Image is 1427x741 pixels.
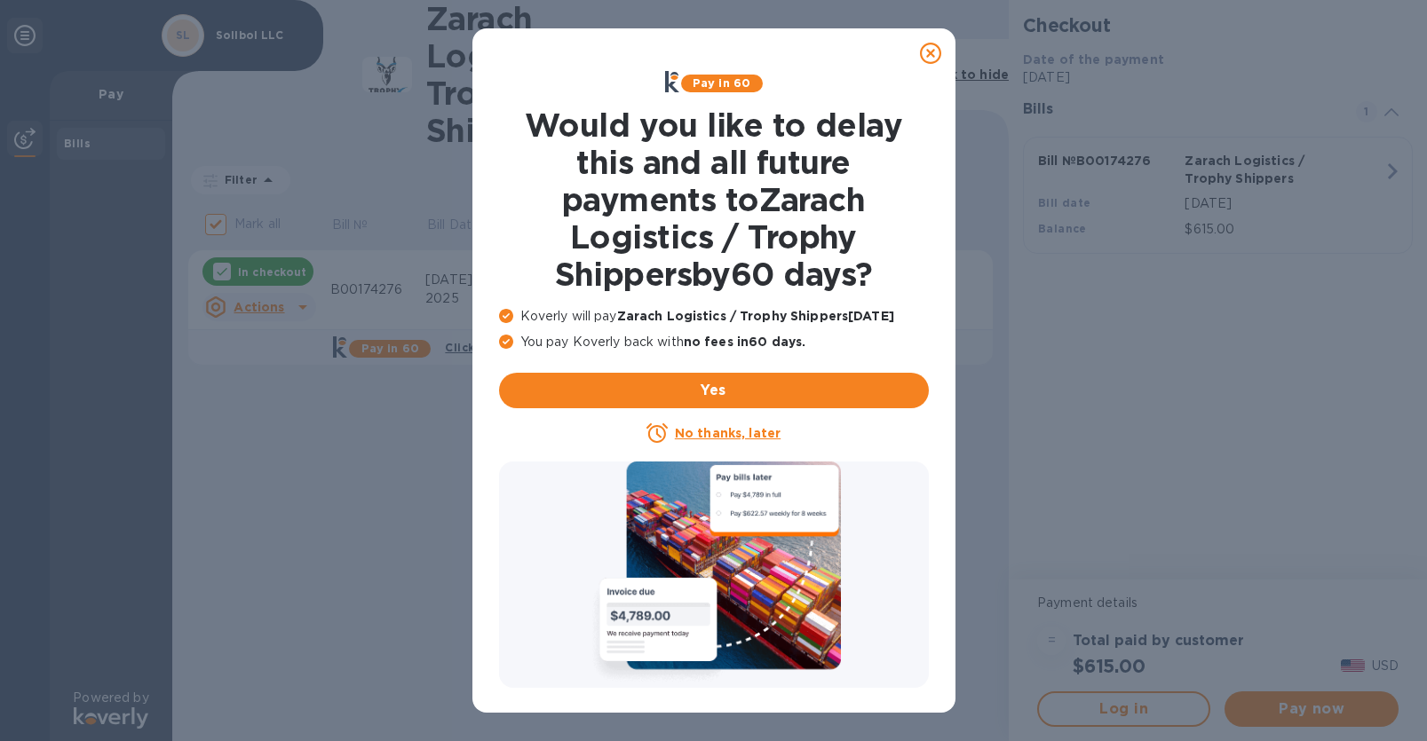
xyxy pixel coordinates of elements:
p: Koverly will pay [499,307,929,326]
u: No thanks, later [675,426,781,440]
b: Zarach Logistics / Trophy Shippers [DATE] [617,309,894,323]
b: no fees in 60 days . [684,335,805,349]
p: You pay Koverly back with [499,333,929,351]
span: Yes [513,380,915,401]
button: Yes [499,373,929,408]
b: Pay in 60 [693,76,750,90]
h1: Would you like to delay this and all future payments to Zarach Logistics / Trophy Shippers by 60 ... [499,106,929,293]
